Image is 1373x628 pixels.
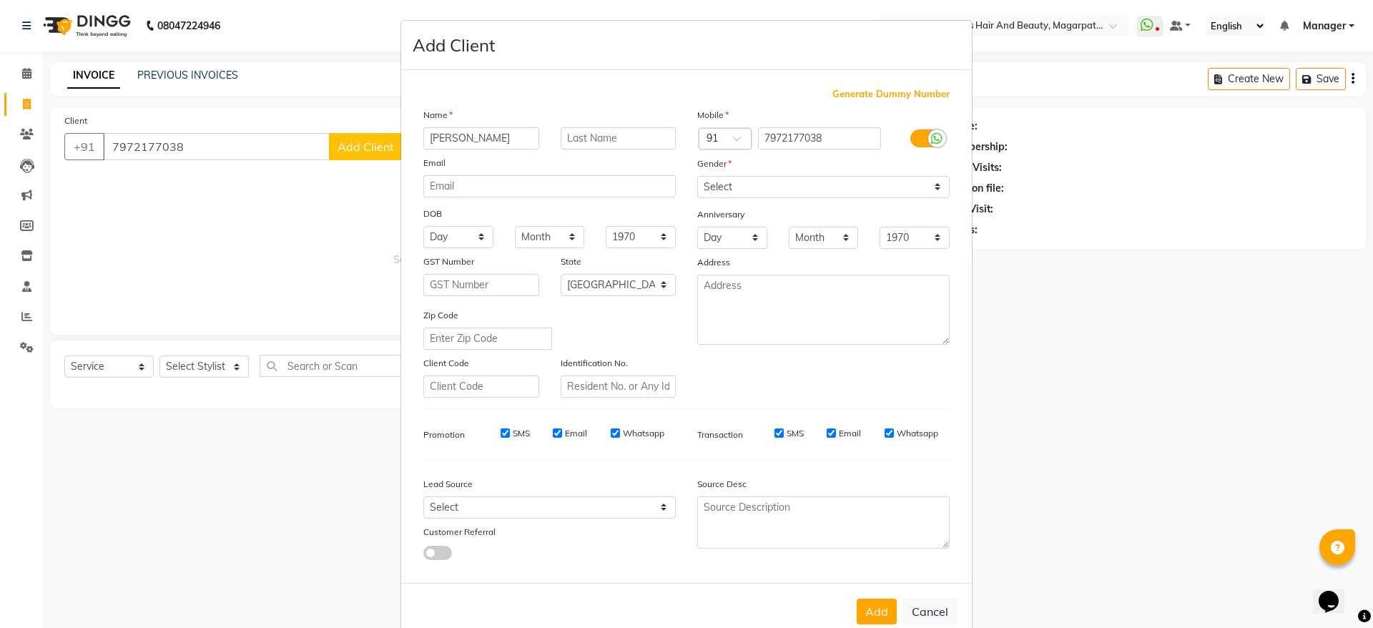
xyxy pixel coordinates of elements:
[857,599,897,624] button: Add
[697,109,729,122] label: Mobile
[697,428,743,441] label: Transaction
[423,109,453,122] label: Name
[423,255,474,268] label: GST Number
[565,427,587,440] label: Email
[423,157,446,170] label: Email
[697,256,730,269] label: Address
[423,526,496,539] label: Customer Referral
[697,478,747,491] label: Source Desc
[832,87,950,102] span: Generate Dummy Number
[697,208,744,221] label: Anniversary
[423,328,552,350] input: Enter Zip Code
[423,274,539,296] input: GST Number
[423,428,465,441] label: Promotion
[423,207,442,220] label: DOB
[423,357,469,370] label: Client Code
[423,478,473,491] label: Lead Source
[513,427,530,440] label: SMS
[1313,571,1359,614] iframe: chat widget
[758,127,882,149] input: Mobile
[897,427,938,440] label: Whatsapp
[561,255,581,268] label: State
[423,309,458,322] label: Zip Code
[697,157,732,170] label: Gender
[423,127,539,149] input: First Name
[423,376,539,398] input: Client Code
[423,175,676,197] input: Email
[413,32,495,58] h4: Add Client
[561,357,628,370] label: Identification No.
[902,598,958,625] button: Cancel
[787,427,804,440] label: SMS
[561,376,676,398] input: Resident No. or Any Id
[561,127,676,149] input: Last Name
[623,427,664,440] label: Whatsapp
[839,427,861,440] label: Email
